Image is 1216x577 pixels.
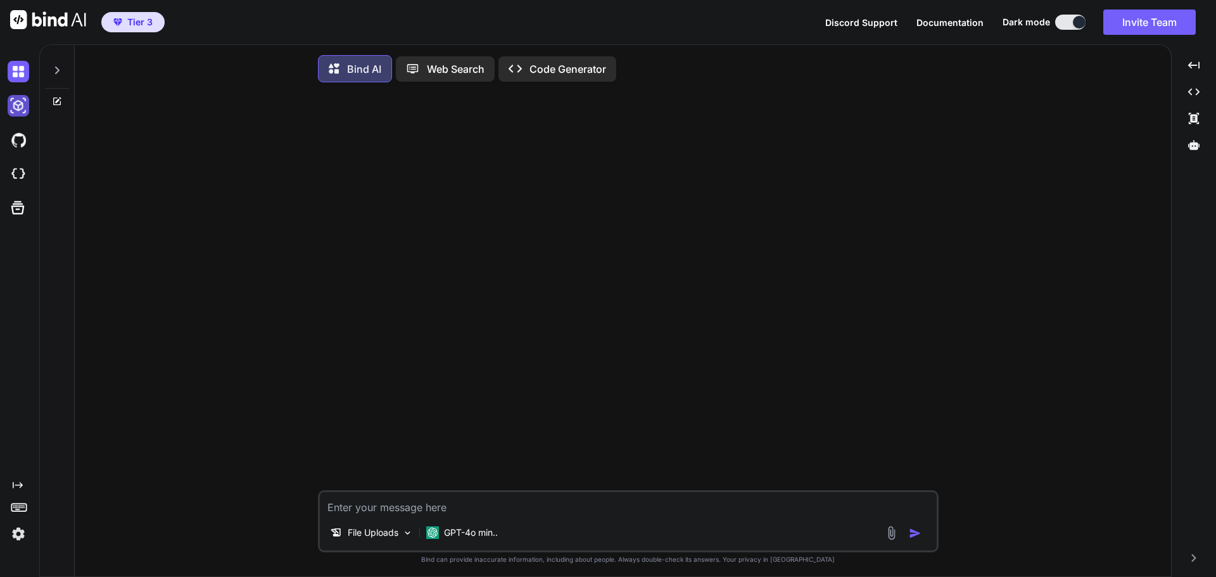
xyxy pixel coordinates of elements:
img: cloudideIcon [8,163,29,185]
img: Bind AI [10,10,86,29]
button: Documentation [916,16,984,29]
span: Tier 3 [127,16,153,29]
button: Invite Team [1103,10,1196,35]
span: Discord Support [825,17,897,28]
p: Bind AI [347,61,381,77]
img: darkAi-studio [8,95,29,117]
img: githubDark [8,129,29,151]
img: settings [8,523,29,545]
button: premiumTier 3 [101,12,165,32]
p: Web Search [427,61,484,77]
img: attachment [884,526,899,540]
p: Bind can provide inaccurate information, including about people. Always double-check its answers.... [318,555,939,564]
span: Dark mode [1003,16,1050,29]
button: Discord Support [825,16,897,29]
p: File Uploads [348,526,398,539]
img: darkChat [8,61,29,82]
img: Pick Models [402,528,413,538]
img: icon [909,527,921,540]
span: Documentation [916,17,984,28]
p: Code Generator [529,61,606,77]
img: GPT-4o mini [426,526,439,539]
p: GPT-4o min.. [444,526,498,539]
img: premium [113,18,122,26]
